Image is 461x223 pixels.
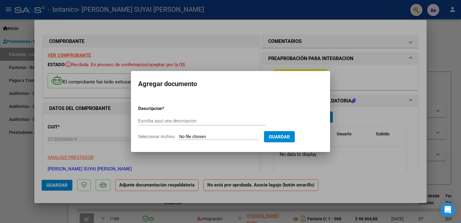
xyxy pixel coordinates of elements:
[264,131,295,142] button: Guardar
[138,78,323,90] h2: Agregar documento
[138,105,194,112] p: Descripcion
[269,134,290,140] span: Guardar
[138,134,175,139] span: Seleccionar Archivo
[440,202,455,217] div: Open Intercom Messenger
